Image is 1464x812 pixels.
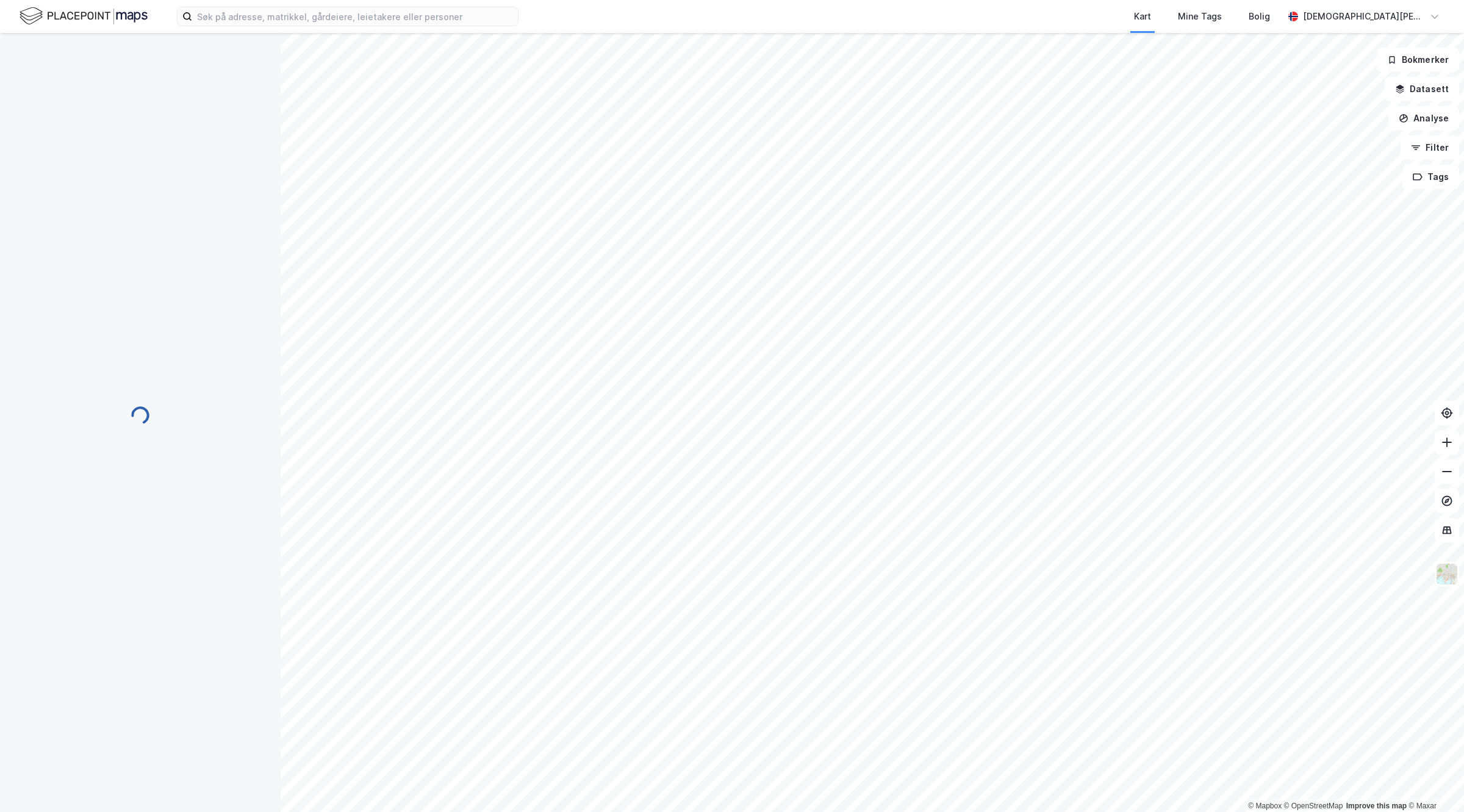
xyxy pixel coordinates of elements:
[1385,77,1459,101] button: Datasett
[1377,48,1459,72] button: Bokmerker
[1249,9,1270,24] div: Bolig
[1388,106,1459,131] button: Analyse
[1346,802,1407,810] a: Improve this map
[1435,562,1459,586] img: Z
[1403,753,1464,812] iframe: Chat Widget
[1401,135,1459,160] button: Filter
[1178,9,1222,24] div: Mine Tags
[192,7,518,26] input: Søk på adresse, matrikkel, gårdeiere, leietakere eller personer
[20,5,148,27] img: logo.f888ab2527a4732fd821a326f86c7f29.svg
[1248,802,1282,810] a: Mapbox
[1402,165,1459,189] button: Tags
[131,406,150,425] img: spinner.a6d8c91a73a9ac5275cf975e30b51cfb.svg
[1284,802,1343,810] a: OpenStreetMap
[1303,9,1425,24] div: [DEMOGRAPHIC_DATA][PERSON_NAME]
[1134,9,1151,24] div: Kart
